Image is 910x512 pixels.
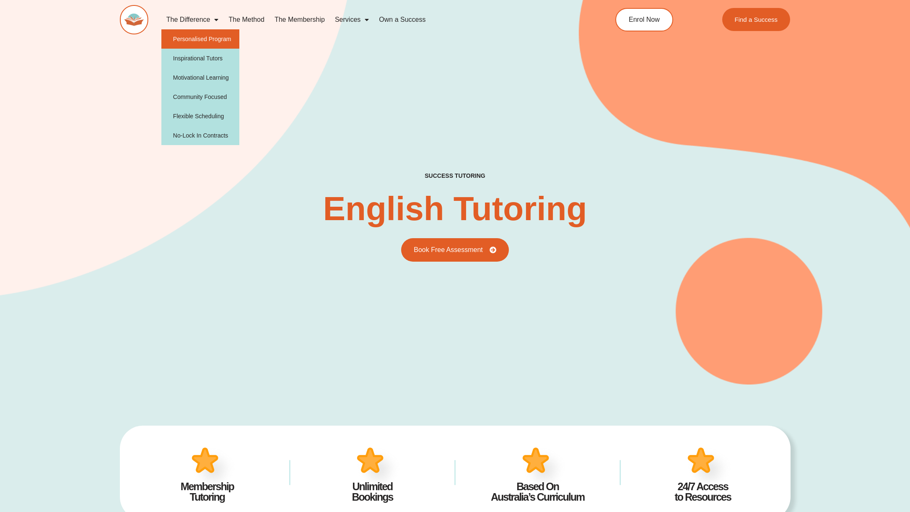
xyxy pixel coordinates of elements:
[633,481,773,502] h4: 24/7 Access to Resources
[401,238,509,262] a: Book Free Assessment
[735,16,778,23] span: Find a Success
[374,10,430,29] a: Own a Success
[270,10,330,29] a: The Membership
[303,481,443,502] h4: Unlimited Bookings
[161,87,240,107] a: Community Focused
[330,10,374,29] a: Services
[161,10,224,29] a: The Difference
[629,16,660,23] span: Enrol Now
[161,29,240,49] a: Personalised Program
[722,8,791,31] a: Find a Success
[615,8,673,31] a: Enrol Now
[425,172,485,179] h2: success tutoring
[468,481,608,502] h4: Based On Australia’s Curriculum
[161,29,240,145] ul: The Difference
[223,10,269,29] a: The Method
[766,417,910,512] iframe: Chat Widget
[414,247,483,253] span: Book Free Assessment
[137,481,277,502] h4: Membership Tutoring
[161,49,240,68] a: Inspirational Tutors
[161,10,577,29] nav: Menu
[161,126,240,145] a: No-Lock In Contracts
[323,192,587,226] h2: English Tutoring
[161,68,240,87] a: Motivational Learning
[161,107,240,126] a: Flexible Scheduling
